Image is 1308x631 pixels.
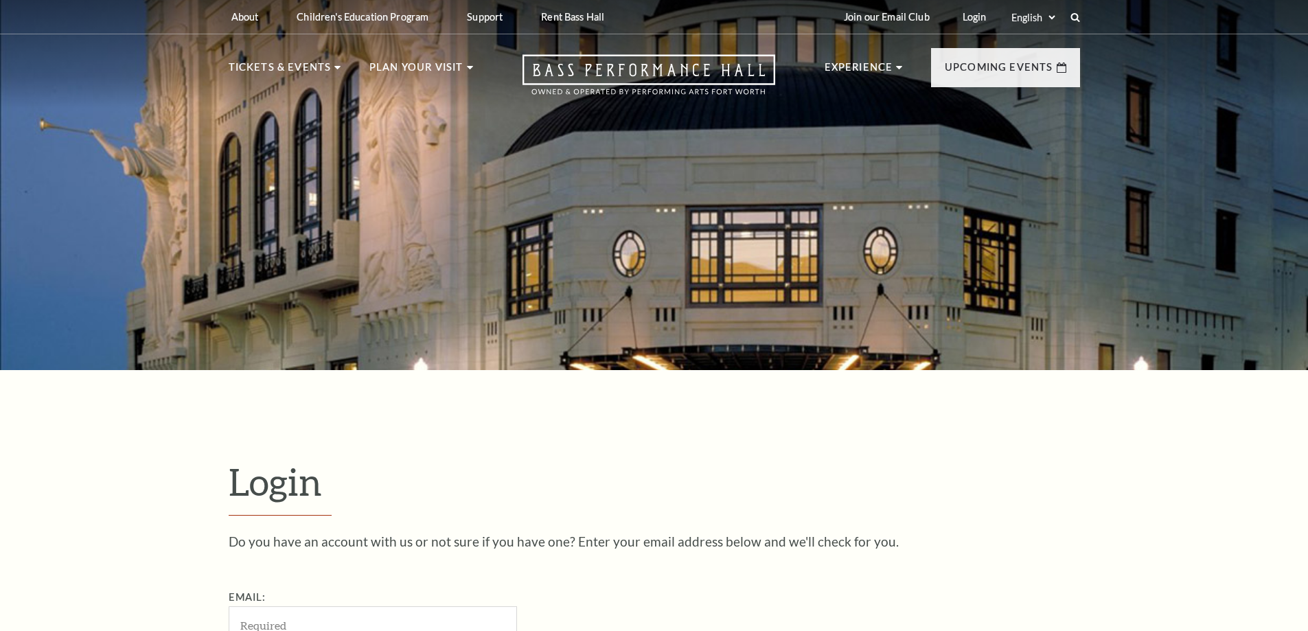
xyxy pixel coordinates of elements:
[369,59,463,84] p: Plan Your Visit
[825,59,893,84] p: Experience
[467,11,503,23] p: Support
[229,459,322,503] span: Login
[945,59,1053,84] p: Upcoming Events
[231,11,259,23] p: About
[229,591,266,603] label: Email:
[229,535,1080,548] p: Do you have an account with us or not sure if you have one? Enter your email address below and we...
[1009,11,1057,24] select: Select:
[229,59,332,84] p: Tickets & Events
[541,11,604,23] p: Rent Bass Hall
[297,11,428,23] p: Children's Education Program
